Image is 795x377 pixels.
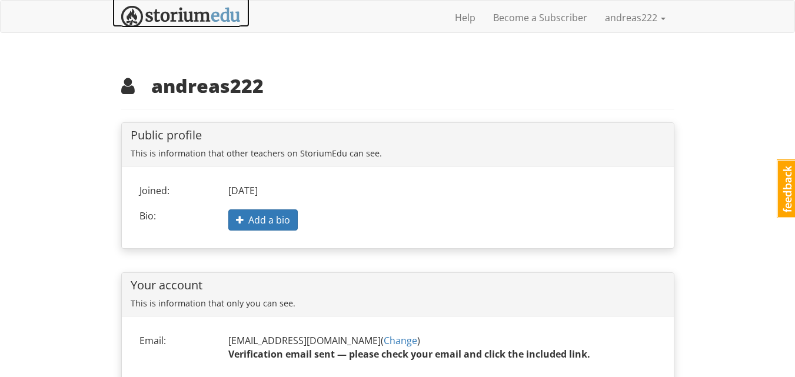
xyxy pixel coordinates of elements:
[446,3,484,32] a: Help
[121,75,674,96] h2: andreas222
[219,334,665,368] div: [EMAIL_ADDRESS][DOMAIN_NAME] ( )
[131,148,665,160] p: This is information that other teachers on StoriumEdu can see.
[484,3,596,32] a: Become a Subscriber
[131,334,219,348] div: Email:
[131,184,219,198] div: Joined:
[228,209,298,231] button: Add a bio
[228,348,590,361] strong: Verification email sent — please check your email and click the included link.
[131,129,665,142] h4: Public profile
[596,3,674,32] a: andreas222
[384,334,417,347] a: Change
[236,213,290,226] span: Add a bio
[131,279,665,292] h4: Your account
[131,298,665,310] p: This is information that only you can see.
[131,209,219,223] div: Bio:
[219,184,665,198] div: [DATE]
[121,6,241,28] img: StoriumEDU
